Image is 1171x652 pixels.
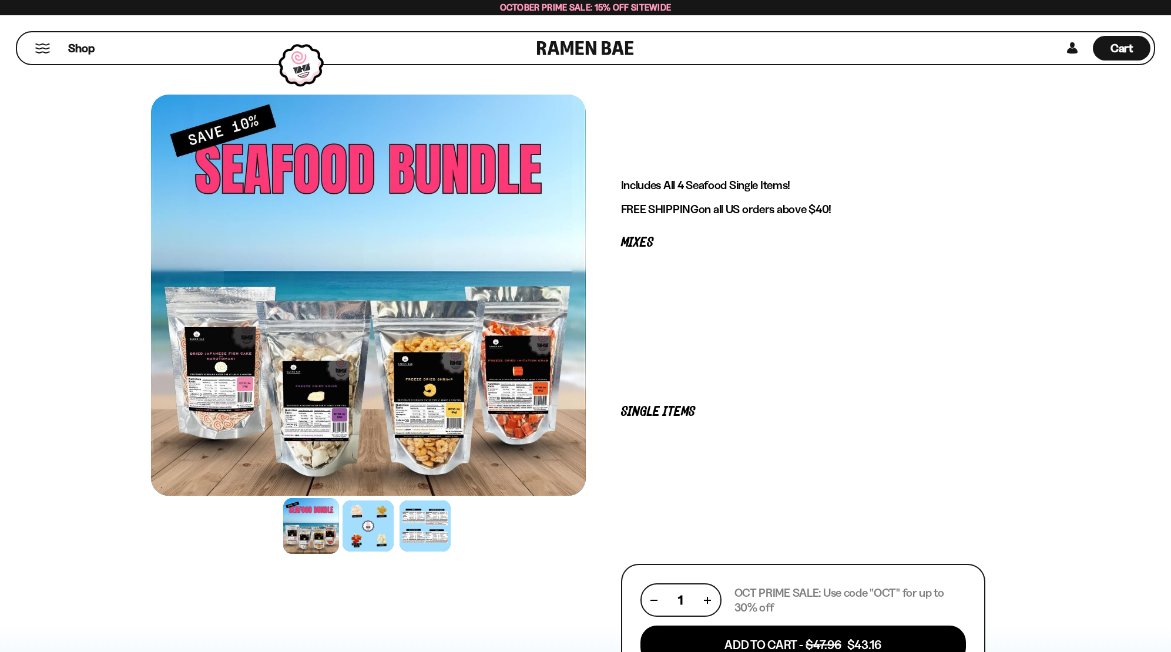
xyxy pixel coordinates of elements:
[68,36,95,61] a: Shop
[621,406,985,418] p: Single Items
[68,41,95,56] span: Shop
[1093,32,1150,64] div: Cart
[621,202,699,216] strong: FREE SHIPPING
[678,593,683,607] span: 1
[621,237,985,248] p: Mixes
[35,43,51,53] button: Mobile Menu Trigger
[734,586,966,615] p: OCT PRIME SALE: Use code "OCT" for up to 30% off
[621,202,985,217] p: on all US orders above $40!
[1110,41,1133,55] span: Cart
[500,2,672,13] span: October Prime Sale: 15% off Sitewide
